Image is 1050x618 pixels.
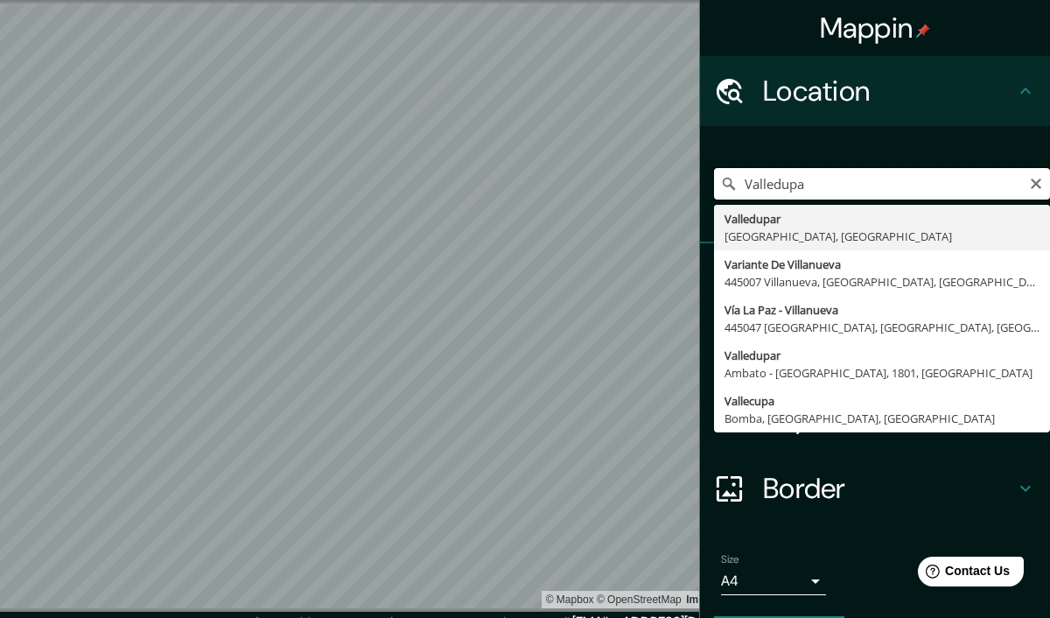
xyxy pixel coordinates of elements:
h4: Location [763,74,1015,109]
div: [GEOGRAPHIC_DATA], [GEOGRAPHIC_DATA] [724,228,1039,245]
div: 445007 Villanueva, [GEOGRAPHIC_DATA], [GEOGRAPHIC_DATA] [724,273,1039,291]
a: OpenStreetMap [597,593,682,606]
div: Location [700,56,1050,126]
div: Layout [700,383,1050,453]
h4: Border [763,471,1015,506]
label: Size [721,552,739,567]
div: 445047 [GEOGRAPHIC_DATA], [GEOGRAPHIC_DATA], [GEOGRAPHIC_DATA] [724,319,1039,336]
div: Valledupar [724,347,1039,364]
h4: Layout [763,401,1015,436]
div: Variante De Villanueva [724,256,1039,273]
a: Map feedback [686,593,773,606]
div: Style [700,313,1050,383]
h4: Mappin [820,11,931,46]
input: Pick your city or area [714,168,1050,200]
div: Pins [700,243,1050,313]
div: Bomba, [GEOGRAPHIC_DATA], [GEOGRAPHIC_DATA] [724,410,1039,427]
div: A4 [721,567,826,595]
div: Valledupar [724,210,1039,228]
button: Clear [1029,174,1043,191]
div: Border [700,453,1050,523]
div: Vía La Paz - Villanueva [724,301,1039,319]
iframe: Help widget launcher [894,550,1031,599]
div: Vallecupa [724,392,1039,410]
a: Mapbox [546,593,594,606]
div: Ambato - [GEOGRAPHIC_DATA], 1801, [GEOGRAPHIC_DATA] [724,364,1039,382]
img: pin-icon.png [916,24,930,38]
